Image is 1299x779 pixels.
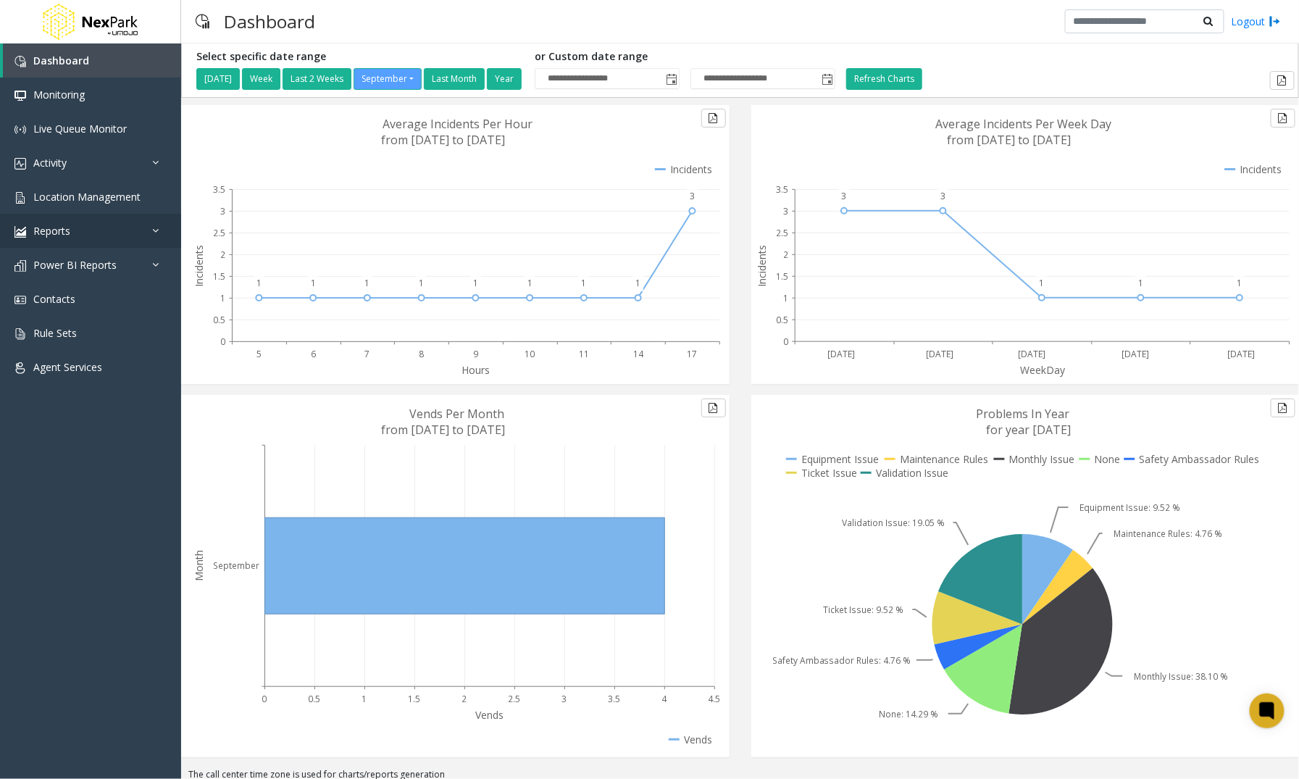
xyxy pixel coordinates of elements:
span: Location Management [33,190,141,204]
h5: Select specific date range [196,51,524,63]
button: Export to pdf [1270,71,1295,90]
text: Average Incidents Per Hour [383,116,532,132]
text: Vends [475,708,504,722]
text: [DATE] [926,348,953,360]
text: 3 [690,190,695,202]
text: 2.5 [508,693,520,705]
img: pageIcon [196,4,209,39]
text: 3 [561,693,567,705]
text: 3 [783,205,788,217]
text: [DATE] [827,348,855,360]
span: Monitoring [33,88,85,101]
text: from [DATE] to [DATE] [381,132,505,148]
button: Export to pdf [1271,399,1295,417]
text: 0.5 [213,314,225,326]
text: None: 14.29 % [879,708,938,720]
text: 1.5 [213,270,225,283]
button: Week [242,68,280,90]
text: 1 [783,292,788,304]
text: Validation Issue: 19.05 % [842,517,945,529]
img: 'icon' [14,124,26,136]
text: 11 [579,348,589,360]
button: Refresh Charts [846,68,922,90]
h5: or Custom date range [535,51,835,63]
text: for year [DATE] [987,422,1072,438]
h3: Dashboard [217,4,322,39]
button: Export to pdf [701,109,726,128]
text: Hours [461,363,490,377]
button: Export to pdf [701,399,726,417]
text: 0.5 [776,314,788,326]
text: [DATE] [1019,348,1046,360]
button: Last 2 Weeks [283,68,351,90]
span: Activity [33,156,67,170]
text: 3 [940,190,945,202]
text: 5 [256,348,262,360]
text: 0 [783,336,788,348]
span: Contacts [33,292,75,306]
text: from [DATE] to [DATE] [381,422,505,438]
img: 'icon' [14,56,26,67]
text: 2 [461,693,467,705]
text: 0.5 [308,693,320,705]
text: Problems In Year [977,406,1070,422]
button: Last Month [424,68,485,90]
text: 2 [783,249,788,261]
text: 0 [262,693,267,705]
button: Export to pdf [1271,109,1295,128]
text: 17 [688,348,698,360]
text: 1 [362,693,367,705]
button: September [354,68,422,90]
text: 4.5 [708,693,720,705]
span: Power BI Reports [33,258,117,272]
text: [DATE] [1227,348,1255,360]
span: Toggle popup [819,69,835,89]
img: 'icon' [14,192,26,204]
text: 1 [582,277,587,289]
text: 1 [473,277,478,289]
text: 1.5 [408,693,420,705]
text: from [DATE] to [DATE] [948,132,1072,148]
text: 1 [311,277,316,289]
text: 1 [220,292,225,304]
img: 'icon' [14,294,26,306]
text: 14 [633,348,644,360]
img: 'icon' [14,226,26,238]
a: Logout [1232,14,1281,29]
text: 9 [473,348,478,360]
span: Reports [33,224,70,238]
text: 1.5 [776,270,788,283]
button: [DATE] [196,68,240,90]
text: Average Incidents Per Week Day [935,116,1111,132]
text: WeekDay [1020,363,1066,377]
span: Agent Services [33,360,102,374]
text: 3 [841,190,846,202]
span: Live Queue Monitor [33,122,127,136]
text: 1 [256,277,262,289]
text: Vends Per Month [409,406,504,422]
span: Dashboard [33,54,89,67]
span: Toggle popup [663,69,679,89]
text: Equipment Issue: 9.52 % [1079,501,1180,514]
text: 0 [220,336,225,348]
text: 3 [220,205,225,217]
img: 'icon' [14,328,26,340]
img: 'icon' [14,362,26,374]
text: Incidents [755,245,769,287]
text: 1 [419,277,424,289]
text: 2.5 [213,227,225,239]
a: Dashboard [3,43,181,78]
img: 'icon' [14,158,26,170]
text: 3.5 [213,183,225,196]
text: 6 [311,348,316,360]
text: Monthly Issue: 38.10 % [1134,670,1228,683]
text: 4 [661,693,667,705]
text: 1 [635,277,640,289]
text: [DATE] [1122,348,1150,360]
text: 3.5 [776,183,788,196]
text: 7 [364,348,369,360]
span: Rule Sets [33,326,77,340]
text: 8 [419,348,424,360]
text: 1 [527,277,532,289]
text: 1 [364,277,369,289]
